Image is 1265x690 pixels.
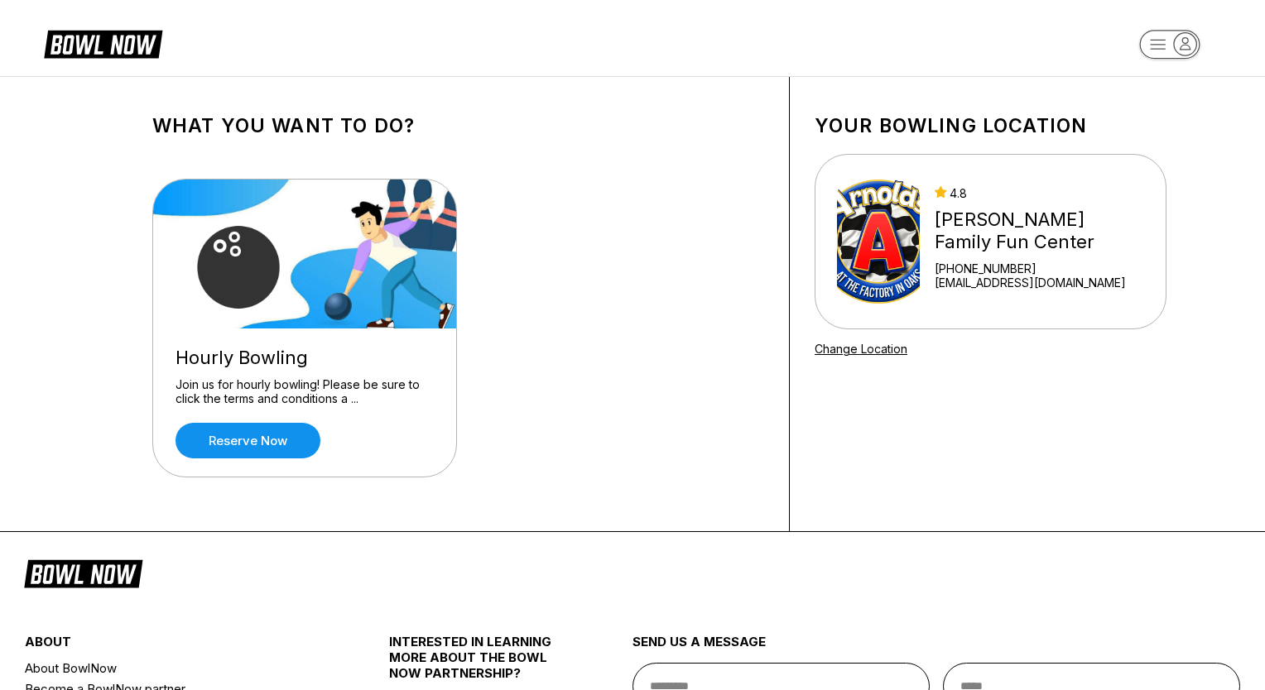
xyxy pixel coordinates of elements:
[153,180,458,328] img: Hourly Bowling
[935,186,1144,200] div: 4.8
[25,658,329,678] a: About BowlNow
[632,634,1240,663] div: send us a message
[935,261,1144,276] div: [PHONE_NUMBER]
[837,180,920,304] img: Arnold's Family Fun Center
[935,208,1144,253] div: [PERSON_NAME] Family Fun Center
[935,276,1144,290] a: [EMAIL_ADDRESS][DOMAIN_NAME]
[152,114,764,137] h1: What you want to do?
[25,634,329,658] div: about
[815,114,1166,137] h1: Your bowling location
[176,347,434,369] div: Hourly Bowling
[176,377,434,406] div: Join us for hourly bowling! Please be sure to click the terms and conditions a ...
[176,423,320,458] a: Reserve now
[815,342,907,356] a: Change Location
